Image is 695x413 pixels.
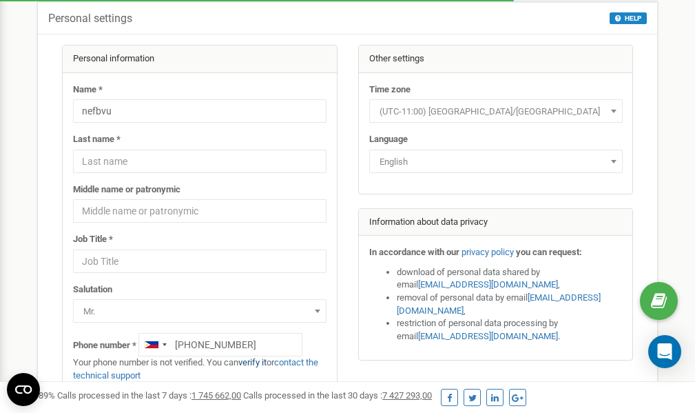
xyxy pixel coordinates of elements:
[73,99,326,123] input: Name
[78,302,322,321] span: Mr.
[57,390,241,401] span: Calls processed in the last 7 days :
[374,102,618,121] span: (UTC-11:00) Pacific/Midway
[418,331,558,341] a: [EMAIL_ADDRESS][DOMAIN_NAME]
[610,12,647,24] button: HELP
[382,390,432,401] u: 7 427 293,00
[63,46,337,73] div: Personal information
[238,357,267,367] a: verify it
[397,292,623,317] li: removal of personal data by email ,
[516,247,582,257] strong: you can request:
[138,333,302,356] input: +1-800-555-55-55
[73,133,121,146] label: Last name *
[73,233,113,246] label: Job Title *
[369,247,459,257] strong: In accordance with our
[73,250,326,273] input: Job Title
[648,335,681,368] div: Open Intercom Messenger
[73,150,326,173] input: Last name
[243,390,432,401] span: Calls processed in the last 30 days :
[73,183,180,197] label: Middle name or patronymic
[369,99,623,123] span: (UTC-11:00) Pacific/Midway
[139,334,171,356] div: Telephone country code
[397,317,623,343] li: restriction of personal data processing by email .
[73,339,136,352] label: Phone number *
[374,152,618,172] span: English
[397,266,623,292] li: download of personal data shared by email ,
[369,150,623,173] span: English
[369,83,411,97] label: Time zone
[73,356,326,382] p: Your phone number is not verified. You can or
[73,283,112,296] label: Salutation
[461,247,514,257] a: privacy policy
[369,133,408,146] label: Language
[73,199,326,223] input: Middle name or patronymic
[73,299,326,323] span: Mr.
[397,292,601,316] a: [EMAIL_ADDRESS][DOMAIN_NAME]
[191,390,241,401] u: 1 745 662,00
[7,373,40,406] button: Open CMP widget
[418,279,558,290] a: [EMAIL_ADDRESS][DOMAIN_NAME]
[73,357,318,381] a: contact the technical support
[48,12,132,25] h5: Personal settings
[359,46,633,73] div: Other settings
[359,209,633,236] div: Information about data privacy
[73,83,103,97] label: Name *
